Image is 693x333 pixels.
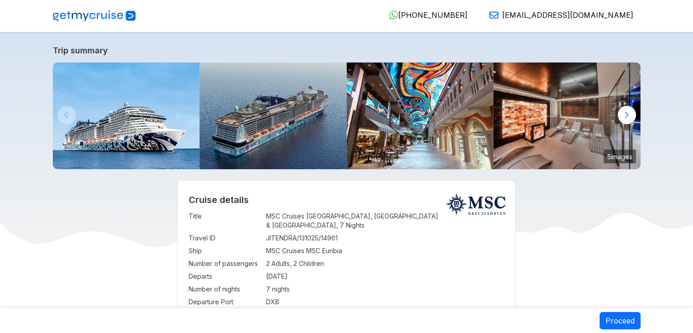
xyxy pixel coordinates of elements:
[600,312,641,329] button: Proceed
[189,283,262,296] td: Number of nights
[189,245,262,257] td: Ship
[262,210,266,232] td: :
[389,10,398,20] img: WhatsApp
[189,232,262,245] td: Travel ID
[262,245,266,257] td: :
[266,245,504,257] td: MSC Cruises MSC Euribia
[53,62,200,169] img: 3.-MSC-EURIBIA.jpg
[266,210,504,232] td: MSC Cruises [GEOGRAPHIC_DATA], [GEOGRAPHIC_DATA] & [GEOGRAPHIC_DATA], 7 Nights
[266,232,504,245] td: JITENDRA/131025/14961
[262,257,266,270] td: :
[262,296,266,308] td: :
[189,194,504,205] h2: Cruise details
[200,62,347,169] img: b9ac817bb67756416f3ab6da6968c64a.jpeg
[189,296,262,308] td: Departure Port
[493,62,641,169] img: msc-euribia-msc-aurea-spa.jpg
[382,10,467,20] a: [PHONE_NUMBER]
[482,10,633,20] a: [EMAIL_ADDRESS][DOMAIN_NAME]
[266,283,504,296] td: 7 nights
[347,62,494,169] img: msc-euribia-galleria.jpg
[266,296,504,308] td: DXB
[502,10,633,20] span: [EMAIL_ADDRESS][DOMAIN_NAME]
[262,232,266,245] td: :
[53,46,641,55] a: Trip summary
[189,210,262,232] td: Title
[262,270,266,283] td: :
[262,283,266,296] td: :
[189,270,262,283] td: Departs
[266,270,504,283] td: [DATE]
[266,257,504,270] td: 2 Adults, 2 Children
[604,150,636,163] small: 5 images
[189,257,262,270] td: Number of passengers
[398,10,467,20] span: [PHONE_NUMBER]
[489,10,498,20] img: Email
